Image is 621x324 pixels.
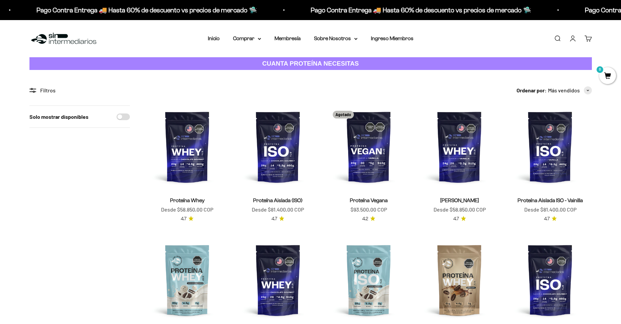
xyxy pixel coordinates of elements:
[181,215,193,223] a: 4.74.7 de 5.0 estrellas
[453,215,459,223] span: 4.7
[524,205,576,214] sale-price: Desde $81.400,00 COP
[371,35,413,41] a: Ingreso Miembros
[440,197,479,203] a: [PERSON_NAME]
[599,73,616,80] a: 0
[170,197,205,203] a: Proteína Whey
[596,66,604,74] mark: 0
[161,205,213,214] sale-price: Desde $58.850,00 COP
[517,86,547,95] span: Ordenar por:
[548,86,592,95] button: Más vendidos
[350,197,388,203] a: Proteína Vegana
[544,215,557,223] a: 4.74.7 de 5.0 estrellas
[181,215,186,223] span: 4.7
[453,215,466,223] a: 4.74.7 de 5.0 estrellas
[309,5,530,15] p: Pago Contra Entrega 🚚 Hasta 60% de descuento vs precios de mercado 🛸
[252,205,304,214] sale-price: Desde $81.400,00 COP
[262,60,359,67] strong: CUANTA PROTEÍNA NECESITAS
[233,34,261,43] summary: Comprar
[314,34,358,43] summary: Sobre Nosotros
[35,5,255,15] p: Pago Contra Entrega 🚚 Hasta 60% de descuento vs precios de mercado 🛸
[362,215,375,223] a: 4.24.2 de 5.0 estrellas
[434,205,486,214] sale-price: Desde $58.850,00 COP
[518,197,583,203] a: Proteína Aislada ISO - Vainilla
[271,215,284,223] a: 4.74.7 de 5.0 estrellas
[29,112,88,121] label: Solo mostrar disponibles
[29,86,130,95] div: Filtros
[271,215,277,223] span: 4.7
[208,35,220,41] a: Inicio
[275,35,301,41] a: Membresía
[362,215,368,223] span: 4.2
[544,215,550,223] span: 4.7
[351,205,387,214] sale-price: $93.500,00 COP
[253,197,303,203] a: Proteína Aislada (ISO)
[29,57,592,70] a: CUANTA PROTEÍNA NECESITAS
[548,86,580,95] span: Más vendidos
